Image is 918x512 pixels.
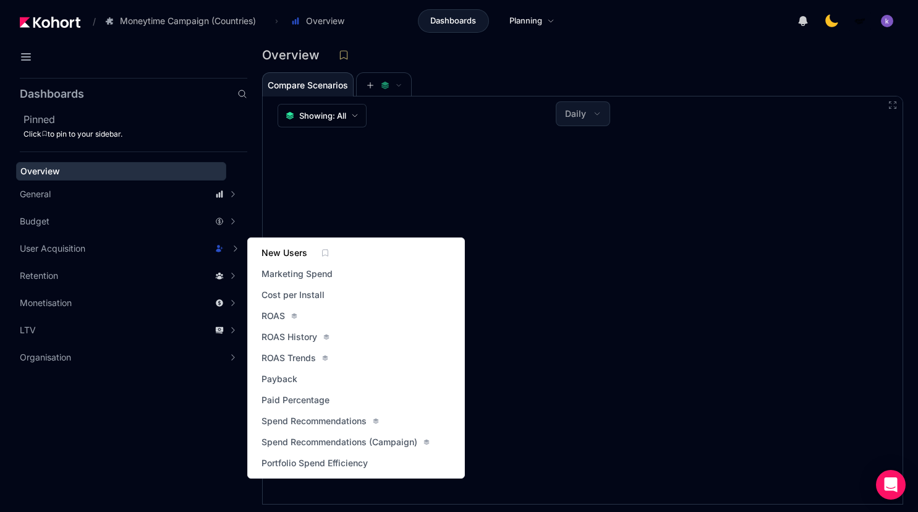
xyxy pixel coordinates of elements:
[20,270,58,282] span: Retention
[98,11,269,32] button: Moneytime Campaign (Countries)
[496,9,567,33] a: Planning
[284,11,357,32] button: Overview
[20,166,60,176] span: Overview
[23,112,247,127] h2: Pinned
[258,286,328,304] a: Cost per Install
[278,104,367,127] button: Showing: All
[565,108,586,120] span: Daily
[261,373,297,385] span: Payback
[20,351,71,364] span: Organisation
[876,470,906,500] div: Open Intercom Messenger
[262,49,327,61] h3: Overview
[273,16,281,26] span: ›
[261,352,316,364] span: ROAS Trends
[20,297,72,309] span: Monetisation
[258,265,336,283] a: Marketing Spend
[509,15,542,27] span: Planning
[261,415,367,427] span: Spend Recommendations
[258,454,372,472] a: Portfolio Spend Efficiency
[258,370,301,388] a: Payback
[258,244,311,262] a: New Users
[258,328,333,346] a: ROAS History
[854,15,866,27] img: logo_MoneyTimeLogo_1_20250619094856634230.png
[268,81,348,90] span: Compare Scenarios
[306,15,344,27] span: Overview
[261,457,368,469] span: Portfolio Spend Efficiency
[20,242,85,255] span: User Acquisition
[258,433,433,451] a: Spend Recommendations (Campaign)
[83,15,96,28] span: /
[261,436,417,448] span: Spend Recommendations (Campaign)
[20,188,51,200] span: General
[261,310,285,322] span: ROAS
[888,100,898,110] button: Fullscreen
[20,324,36,336] span: LTV
[261,268,333,280] span: Marketing Spend
[261,394,329,406] span: Paid Percentage
[430,15,476,27] span: Dashboards
[258,412,383,430] a: Spend Recommendations
[258,307,301,325] a: ROAS
[16,162,226,181] a: Overview
[261,247,307,259] span: New Users
[261,331,317,343] span: ROAS History
[20,17,80,28] img: Kohort logo
[120,15,256,27] span: Moneytime Campaign (Countries)
[299,109,346,122] span: Showing: All
[258,391,333,409] a: Paid Percentage
[20,88,84,100] h2: Dashboards
[23,129,247,139] div: Click to pin to your sidebar.
[20,215,49,228] span: Budget
[258,349,332,367] a: ROAS Trends
[261,289,325,301] span: Cost per Install
[418,9,489,33] a: Dashboards
[556,102,610,126] button: Daily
